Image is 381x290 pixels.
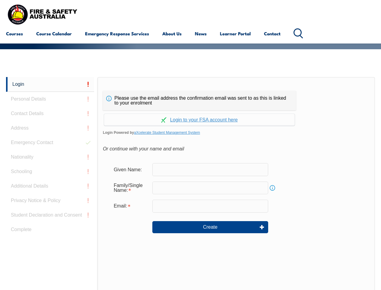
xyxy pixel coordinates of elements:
[268,184,277,192] a: Info
[6,77,94,92] a: Login
[109,164,152,175] div: Given Name:
[162,26,182,41] a: About Us
[6,26,23,41] a: Courses
[109,200,152,212] div: Email is required.
[195,26,207,41] a: News
[134,130,200,135] a: aXcelerate Student Management System
[103,144,370,153] div: Or continue with your name and email
[85,26,149,41] a: Emergency Response Services
[36,26,72,41] a: Course Calendar
[103,91,296,110] div: Please use the email address the confirmation email was sent to as this is linked to your enrolment
[109,180,152,196] div: Family/Single Name is required.
[152,221,268,233] button: Create
[220,26,251,41] a: Learner Portal
[103,128,370,137] span: Login Powered by
[264,26,281,41] a: Contact
[161,117,167,123] img: Log in withaxcelerate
